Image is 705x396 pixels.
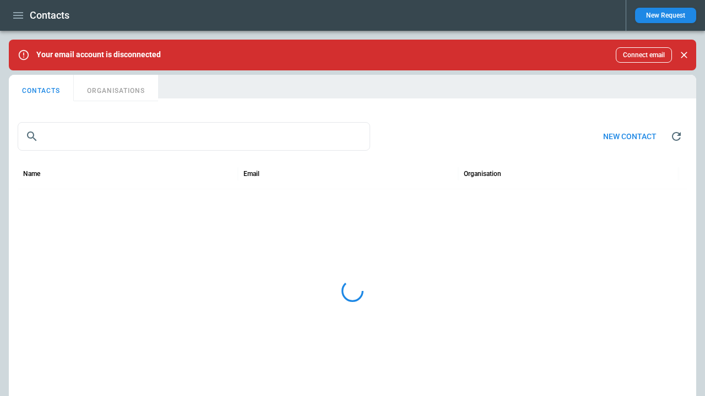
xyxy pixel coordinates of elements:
[243,170,259,178] div: Email
[464,170,501,178] div: Organisation
[9,75,74,101] button: CONTACTS
[676,47,692,63] button: Close
[74,75,158,101] button: ORGANISATIONS
[635,8,696,23] button: New Request
[676,43,692,67] div: dismiss
[30,9,69,22] h1: Contacts
[23,170,40,178] div: Name
[36,50,161,59] p: Your email account is disconnected
[594,125,665,148] button: New contact
[616,47,672,63] button: Connect email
